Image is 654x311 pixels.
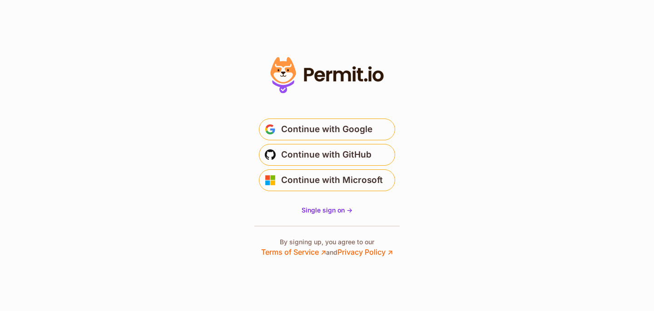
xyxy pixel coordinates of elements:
a: Terms of Service ↗ [261,247,326,257]
a: Single sign on -> [302,206,352,215]
p: By signing up, you agree to our and [261,237,393,257]
span: Continue with GitHub [281,148,372,162]
button: Continue with Google [259,118,395,140]
span: Continue with Google [281,122,372,137]
span: Single sign on -> [302,206,352,214]
button: Continue with GitHub [259,144,395,166]
span: Continue with Microsoft [281,173,383,188]
button: Continue with Microsoft [259,169,395,191]
a: Privacy Policy ↗ [337,247,393,257]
